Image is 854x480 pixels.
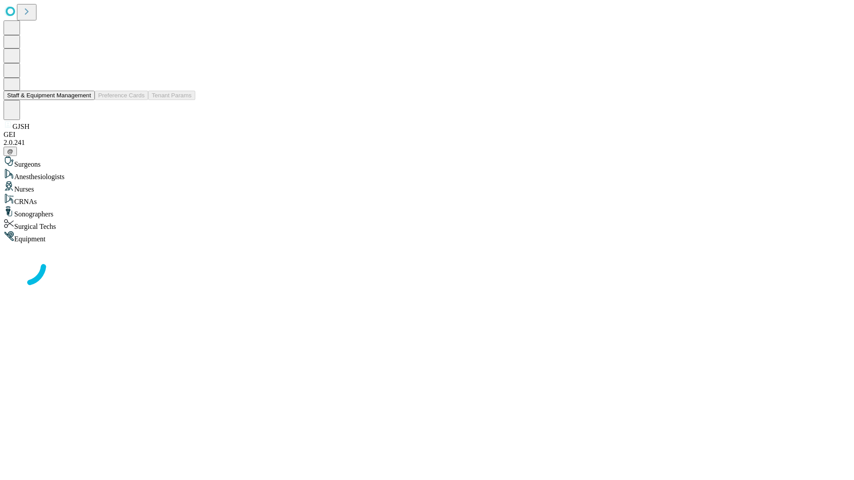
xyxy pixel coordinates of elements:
[4,156,850,168] div: Surgeons
[4,131,850,139] div: GEI
[4,147,17,156] button: @
[4,181,850,193] div: Nurses
[12,123,29,130] span: GJSH
[148,91,195,100] button: Tenant Params
[4,218,850,231] div: Surgical Techs
[4,139,850,147] div: 2.0.241
[4,231,850,243] div: Equipment
[7,148,13,155] span: @
[4,206,850,218] div: Sonographers
[95,91,148,100] button: Preference Cards
[4,168,850,181] div: Anesthesiologists
[4,193,850,206] div: CRNAs
[4,91,95,100] button: Staff & Equipment Management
